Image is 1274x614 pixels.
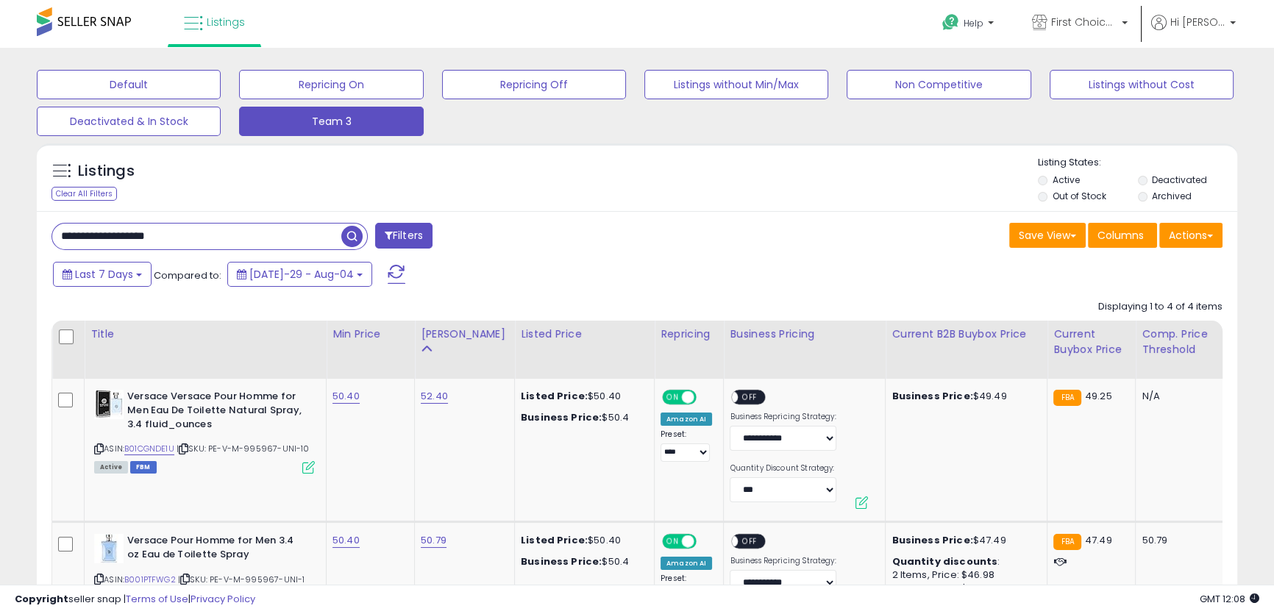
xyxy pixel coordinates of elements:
[1159,223,1223,248] button: Actions
[521,554,602,568] b: Business Price:
[1052,174,1079,186] label: Active
[644,70,828,99] button: Listings without Min/Max
[663,391,682,404] span: ON
[1142,390,1212,403] div: N/A
[178,574,305,585] span: | SKU: PE-V-M-995967-UNI-1
[1170,15,1225,29] span: Hi [PERSON_NAME]
[1085,389,1112,403] span: 49.25
[332,389,360,404] a: 50.40
[94,461,128,474] span: All listings currently available for purchase on Amazon
[1052,190,1106,202] label: Out of Stock
[37,70,221,99] button: Default
[730,463,836,474] label: Quantity Discount Strategy:
[1009,223,1086,248] button: Save View
[892,390,1036,403] div: $49.49
[1088,223,1157,248] button: Columns
[739,535,762,548] span: OFF
[892,534,1036,547] div: $47.49
[124,443,174,455] a: B01CGNDE1U
[730,412,836,422] label: Business Repricing Strategy:
[207,15,245,29] span: Listings
[521,410,602,424] b: Business Price:
[421,533,446,548] a: 50.79
[51,187,117,201] div: Clear All Filters
[892,326,1041,342] div: Current B2B Buybox Price
[1085,533,1112,547] span: 47.49
[694,391,718,404] span: OFF
[375,223,433,249] button: Filters
[1050,70,1234,99] button: Listings without Cost
[661,326,717,342] div: Repricing
[661,413,712,426] div: Amazon AI
[1053,534,1081,550] small: FBA
[942,13,960,32] i: Get Help
[892,554,997,568] b: Quantity discounts
[239,107,423,136] button: Team 3
[730,326,879,342] div: Business Pricing
[94,390,124,419] img: 41D4muqmcCL._SL40_.jpg
[1151,15,1236,48] a: Hi [PERSON_NAME]
[1097,228,1144,243] span: Columns
[521,389,588,403] b: Listed Price:
[239,70,423,99] button: Repricing On
[15,592,68,606] strong: Copyright
[521,326,648,342] div: Listed Price
[227,262,372,287] button: [DATE]-29 - Aug-04
[739,391,762,404] span: OFF
[421,389,448,404] a: 52.40
[126,592,188,606] a: Terms of Use
[1051,15,1117,29] span: First Choice Online
[661,557,712,570] div: Amazon AI
[661,429,712,463] div: Preset:
[1053,326,1129,357] div: Current Buybox Price
[1098,300,1223,314] div: Displaying 1 to 4 of 4 items
[421,326,508,342] div: [PERSON_NAME]
[154,268,221,282] span: Compared to:
[332,533,360,548] a: 50.40
[521,411,643,424] div: $50.4
[661,574,712,607] div: Preset:
[1152,174,1207,186] label: Deactivated
[191,592,255,606] a: Privacy Policy
[694,535,718,548] span: OFF
[94,534,124,563] img: 31XjKuF5ZjL._SL40_.jpg
[177,443,310,454] span: | SKU: PE-V-M-995967-UNI-10
[521,534,643,547] div: $50.40
[249,267,354,282] span: [DATE]-29 - Aug-04
[521,533,588,547] b: Listed Price:
[892,389,972,403] b: Business Price:
[15,593,255,607] div: seller snap | |
[94,534,315,602] div: ASIN:
[127,534,306,565] b: Versace Pour Homme for Men 3.4 oz Eau de Toilette Spray
[332,326,408,342] div: Min Price
[78,161,135,182] h5: Listings
[847,70,1031,99] button: Non Competitive
[1053,390,1081,406] small: FBA
[37,107,221,136] button: Deactivated & In Stock
[130,461,157,474] span: FBM
[127,390,306,435] b: Versace Versace Pour Homme for Men Eau De Toilette Natural Spray, 3.4 fluid_ounces
[94,390,315,471] div: ASIN:
[1142,534,1212,547] div: 50.79
[1152,190,1192,202] label: Archived
[892,582,1036,595] div: 6 Items, Price: $46.4
[75,267,133,282] span: Last 7 Days
[53,262,152,287] button: Last 7 Days
[124,574,176,586] a: B001PTFWG2
[1200,592,1259,606] span: 2025-08-12 12:08 GMT
[1142,326,1217,357] div: Comp. Price Threshold
[964,17,983,29] span: Help
[892,555,1036,568] div: :
[892,568,1036,582] div: 2 Items, Price: $46.98
[1038,156,1237,170] p: Listing States:
[663,535,682,548] span: ON
[90,326,320,342] div: Title
[730,556,836,566] label: Business Repricing Strategy:
[892,533,972,547] b: Business Price:
[930,2,1008,48] a: Help
[442,70,626,99] button: Repricing Off
[521,390,643,403] div: $50.40
[521,555,643,568] div: $50.4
